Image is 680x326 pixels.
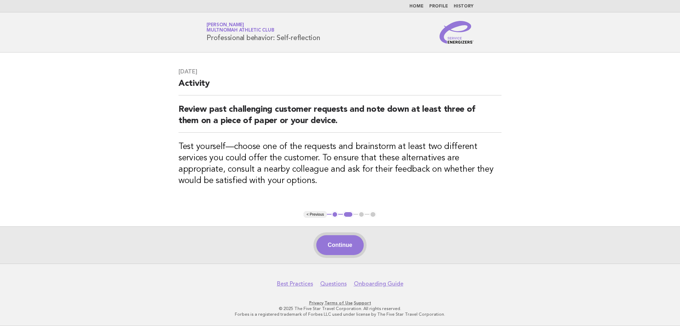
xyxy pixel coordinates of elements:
[206,23,320,42] h1: Professional behavior: Self-reflection
[343,211,353,218] button: 2
[331,211,339,218] button: 1
[123,306,557,311] p: © 2025 The Five Star Travel Corporation. All rights reserved.
[354,280,403,287] a: Onboarding Guide
[320,280,347,287] a: Questions
[309,300,323,305] a: Privacy
[178,141,501,187] h3: Test yourself—choose one of the requests and brainstorm at least two different services you could...
[206,23,274,33] a: [PERSON_NAME]Multnomah Athletic Club
[123,311,557,317] p: Forbes is a registered trademark of Forbes LLC used under license by The Five Star Travel Corpora...
[178,104,501,133] h2: Review past challenging customer requests and note down at least three of them on a piece of pape...
[178,78,501,95] h2: Activity
[178,68,501,75] h3: [DATE]
[454,4,474,9] a: History
[277,280,313,287] a: Best Practices
[409,4,424,9] a: Home
[354,300,371,305] a: Support
[316,235,363,255] button: Continue
[123,300,557,306] p: · ·
[429,4,448,9] a: Profile
[304,211,327,218] button: < Previous
[440,21,474,44] img: Service Energizers
[206,28,274,33] span: Multnomah Athletic Club
[324,300,353,305] a: Terms of Use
